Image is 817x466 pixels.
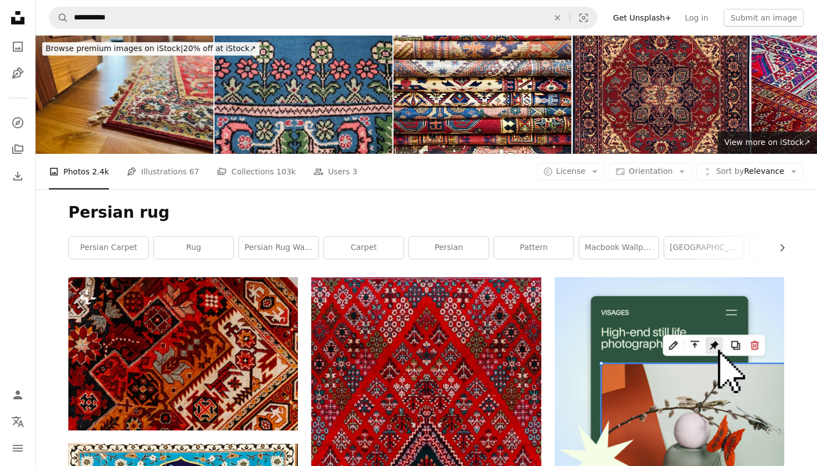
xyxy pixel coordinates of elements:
[579,237,659,259] a: macbook wallpaper
[7,62,29,84] a: Illustrations
[36,36,266,62] a: Browse premium images on iStock|20% off at iStock↗
[46,44,183,53] span: Browse premium images on iStock |
[494,237,574,259] a: pattern
[36,36,213,154] img: Rug
[629,167,672,176] span: Orientation
[324,237,403,259] a: carpet
[7,384,29,406] a: Log in / Sign up
[49,7,597,29] form: Find visuals sitewide
[7,165,29,187] a: Download History
[716,166,784,177] span: Relevance
[46,44,256,53] span: 20% off at iStock ↗
[716,167,744,176] span: Sort by
[7,410,29,433] button: Language
[68,349,298,359] a: A close up of a rug with many different colors
[69,237,148,259] a: persian carpet
[664,237,744,259] a: [GEOGRAPHIC_DATA]
[696,163,804,181] button: Sort byRelevance
[409,237,489,259] a: persian
[606,9,678,27] a: Get Unsplash+
[217,154,296,189] a: Collections 103k
[718,132,817,154] a: View more on iStock↗
[7,138,29,161] a: Collections
[313,154,357,189] a: Users 3
[276,166,296,178] span: 103k
[724,138,810,147] span: View more on iStock ↗
[678,9,715,27] a: Log in
[609,163,692,181] button: Orientation
[215,36,392,154] img: Floral pattern in pink and white on blue oriental carpet
[352,166,357,178] span: 3
[49,7,68,28] button: Search Unsplash
[724,9,804,27] button: Submit an image
[393,36,571,154] img: Stack of Rugs
[127,154,199,189] a: Illustrations 67
[7,36,29,58] a: Photos
[572,36,750,154] img: Persian Oriental Rug
[190,166,200,178] span: 67
[570,7,597,28] button: Visual search
[154,237,233,259] a: rug
[545,7,570,28] button: Clear
[7,112,29,134] a: Explore
[772,237,784,259] button: scroll list to the right
[556,167,586,176] span: License
[68,203,784,223] h1: Persian rug
[537,163,605,181] button: License
[68,277,298,430] img: A close up of a rug with many different colors
[7,437,29,459] button: Menu
[239,237,318,259] a: persian rug wallpaper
